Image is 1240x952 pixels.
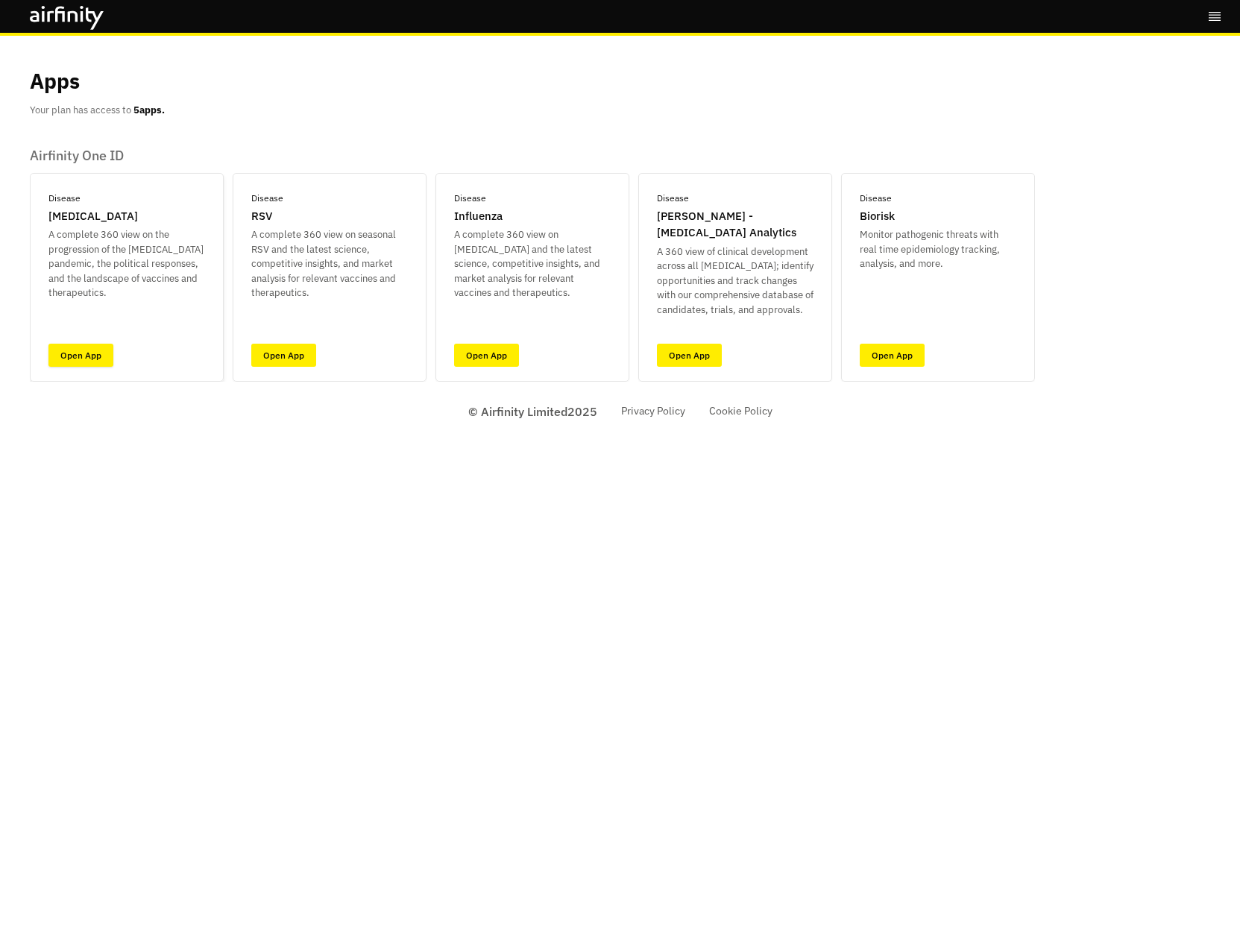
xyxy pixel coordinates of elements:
[251,227,408,300] p: A complete 360 view on seasonal RSV and the latest science, competitive insights, and market anal...
[48,208,138,225] p: [MEDICAL_DATA]
[251,344,316,367] a: Open App
[454,192,486,205] p: Disease
[48,192,81,205] p: Disease
[657,192,689,205] p: Disease
[657,245,813,318] p: A 360 view of clinical development across all [MEDICAL_DATA]; identify opportunities and track ch...
[48,344,113,367] a: Open App
[860,208,895,225] p: Biorisk
[30,148,1035,164] p: Airfinity One ID
[621,403,685,419] a: Privacy Policy
[48,227,205,300] p: A complete 360 view on the progression of the [MEDICAL_DATA] pandemic, the political responses, a...
[657,208,813,242] p: [PERSON_NAME] - [MEDICAL_DATA] Analytics
[709,403,772,419] a: Cookie Policy
[860,344,925,367] a: Open App
[454,208,503,225] p: Influenza
[30,66,80,97] p: Apps
[30,103,165,118] p: Your plan has access to
[251,192,283,205] p: Disease
[251,208,272,225] p: RSV
[454,344,519,367] a: Open App
[860,227,1016,271] p: Monitor pathogenic threats with real time epidemiology tracking, analysis, and more.
[860,192,892,205] p: Disease
[133,104,165,116] b: 5 apps.
[468,403,597,420] p: © Airfinity Limited 2025
[657,344,722,367] a: Open App
[454,227,611,300] p: A complete 360 view on [MEDICAL_DATA] and the latest science, competitive insights, and market an...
